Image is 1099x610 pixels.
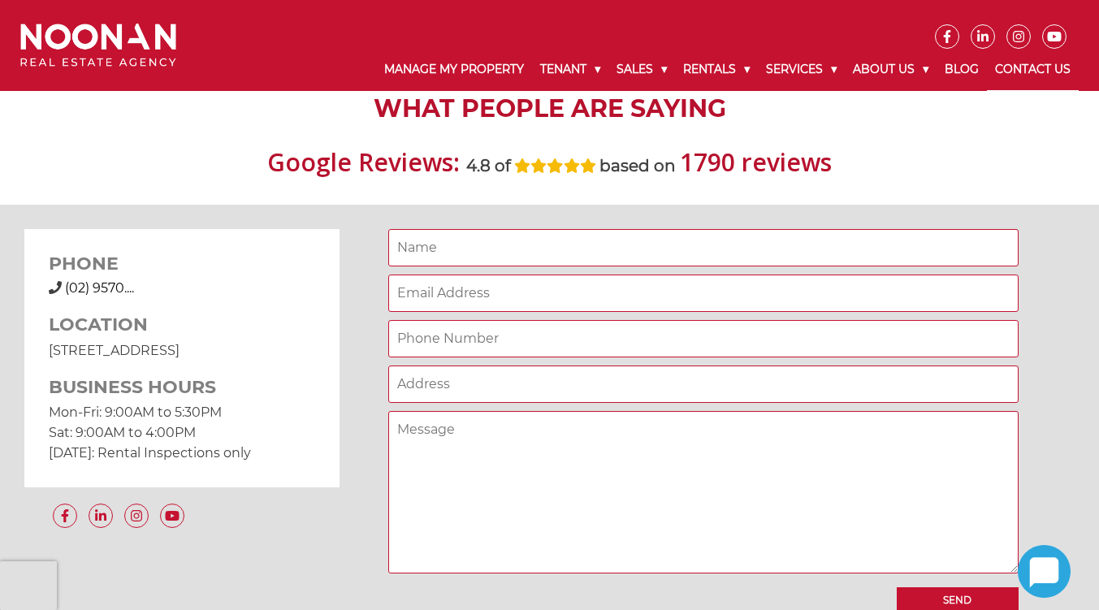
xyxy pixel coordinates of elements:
[388,366,1019,403] input: Address
[49,253,315,275] h3: PHONE
[267,145,460,179] strong: Google Reviews:
[937,49,987,90] a: Blog
[49,422,315,443] p: Sat: 9:00AM to 4:00PM
[758,49,845,90] a: Services
[20,24,176,67] img: Noonan Real Estate Agency
[49,402,315,422] p: Mon-Fri: 9:00AM to 5:30PM
[388,229,1019,266] input: Name
[532,49,608,90] a: Tenant
[49,314,315,335] h3: LOCATION
[388,320,1019,357] input: Phone Number
[845,49,937,90] a: About Us
[49,340,315,361] p: [STREET_ADDRESS]
[466,156,511,175] strong: 4.8 of
[388,275,1019,312] input: Email Address
[24,94,1075,123] h2: What People are Saying
[65,280,134,296] span: (02) 9570....
[608,49,675,90] a: Sales
[376,49,532,90] a: Manage My Property
[675,49,758,90] a: Rentals
[987,49,1079,91] a: Contact Us
[49,443,315,463] p: [DATE]: Rental Inspections only
[49,377,315,398] h3: BUSINESS HOURS
[65,280,134,296] a: Click to reveal phone number
[599,156,676,175] strong: based on
[680,145,832,179] strong: 1790 reviews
